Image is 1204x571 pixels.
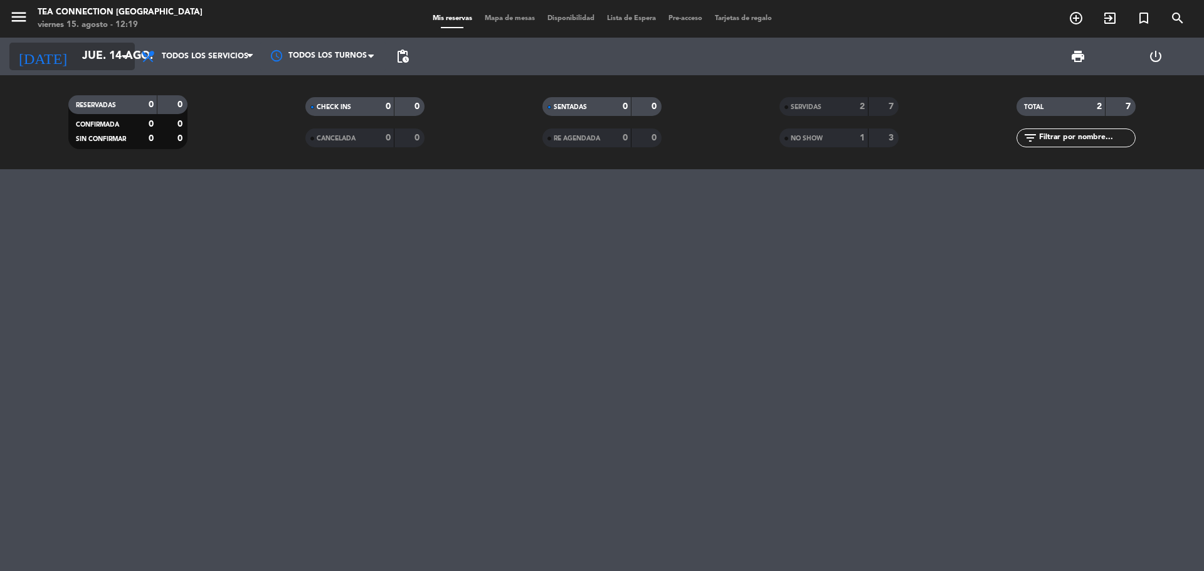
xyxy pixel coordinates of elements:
[415,102,422,111] strong: 0
[386,102,391,111] strong: 0
[76,102,116,108] span: RESERVADAS
[478,15,541,22] span: Mapa de mesas
[177,134,185,143] strong: 0
[623,102,628,111] strong: 0
[554,104,587,110] span: SENTADAS
[317,104,351,110] span: CHECK INS
[1023,130,1038,145] i: filter_list
[149,100,154,109] strong: 0
[149,120,154,128] strong: 0
[38,6,203,19] div: Tea Connection [GEOGRAPHIC_DATA]
[426,15,478,22] span: Mis reservas
[162,52,248,61] span: Todos los servicios
[662,15,709,22] span: Pre-acceso
[623,134,628,142] strong: 0
[117,49,132,64] i: arrow_drop_down
[889,102,896,111] strong: 7
[38,19,203,31] div: viernes 15. agosto - 12:19
[601,15,662,22] span: Lista de Espera
[1024,104,1043,110] span: TOTAL
[9,43,76,70] i: [DATE]
[149,134,154,143] strong: 0
[317,135,356,142] span: CANCELADA
[177,120,185,128] strong: 0
[1097,102,1102,111] strong: 2
[76,122,119,128] span: CONFIRMADA
[9,8,28,26] i: menu
[1170,11,1185,26] i: search
[1136,11,1151,26] i: turned_in_not
[1038,131,1135,145] input: Filtrar por nombre...
[76,136,126,142] span: SIN CONFIRMAR
[395,49,410,64] span: pending_actions
[1102,11,1117,26] i: exit_to_app
[554,135,600,142] span: RE AGENDADA
[415,134,422,142] strong: 0
[9,8,28,31] button: menu
[177,100,185,109] strong: 0
[652,134,659,142] strong: 0
[652,102,659,111] strong: 0
[1070,49,1085,64] span: print
[860,102,865,111] strong: 2
[1069,11,1084,26] i: add_circle_outline
[791,104,821,110] span: SERVIDAS
[1148,49,1163,64] i: power_settings_new
[386,134,391,142] strong: 0
[1126,102,1133,111] strong: 7
[709,15,778,22] span: Tarjetas de regalo
[1117,38,1195,75] div: LOG OUT
[541,15,601,22] span: Disponibilidad
[889,134,896,142] strong: 3
[860,134,865,142] strong: 1
[791,135,823,142] span: NO SHOW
